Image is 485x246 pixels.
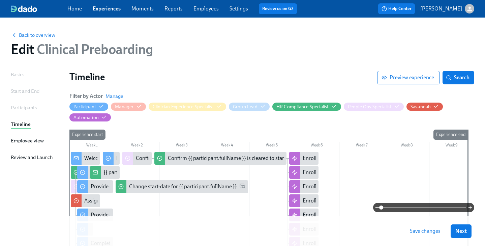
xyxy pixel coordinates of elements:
[339,142,384,151] div: Week 7
[11,154,53,161] div: Review and Launch
[71,152,100,165] div: Welcome from the Charlie Health Compliance Team 👋
[230,5,248,12] a: Settings
[11,104,37,111] div: Participants
[289,194,319,207] div: Enroll in Care Experience/ Discharge Planner Onboarding
[411,104,431,110] div: Hide Savannah
[105,93,123,100] button: Manage
[103,152,119,165] div: Request your equipment
[84,197,351,204] div: Assign a Clinician Experience Specialist for {{ participant.fullName }} (start-date {{ participan...
[405,224,445,238] button: Save changes
[69,142,114,151] div: Week 1
[84,155,211,162] div: Welcome from the Charlie Health Compliance Team 👋
[11,41,153,57] h1: Edit
[289,180,319,193] div: Enroll in Care Coach Onboarding
[233,104,257,110] div: Hide Group Lead
[289,166,319,179] div: Enroll in Admissions/Intake Onboarding
[69,130,105,140] div: Experience start
[289,152,319,165] div: Enroll in AC Onboarding
[122,152,152,165] div: Confirm cleared by People Ops
[77,209,113,221] div: Provide documents for your I9 verification
[136,155,207,162] div: Confirm cleared by People Ops
[420,5,462,12] p: [PERSON_NAME]
[303,169,396,176] div: Enroll in Admissions/Intake Onboarding
[204,142,249,151] div: Week 4
[168,155,286,162] div: Confirm {{ participant.fullName }} is cleared to start
[11,5,67,12] a: dado
[348,104,392,110] div: Hide People Ops Specialist
[262,5,294,12] a: Review us on G2
[11,120,31,128] div: Timeline
[240,183,245,191] span: Work Email
[11,137,44,144] div: Employee view
[303,183,378,190] div: Enroll in Care Coach Onboarding
[73,114,99,121] div: Hide Automation
[69,103,108,111] button: Participant
[11,87,39,95] div: Start and End
[272,103,341,111] button: HR Compliance Specialist
[91,211,187,219] div: Provide documents for your I9 verification
[77,180,113,193] div: Provide essential professional documentation
[276,104,329,110] div: Hide HR Compliance Specialist
[11,71,24,78] div: Basics
[344,103,404,111] button: People Ops Specialist
[193,5,219,12] a: Employees
[34,41,153,57] span: Clinical Preboarding
[455,228,467,235] span: Next
[229,103,270,111] button: Group Lead
[410,228,441,235] span: Save changes
[154,152,286,165] div: Confirm {{ participant.fullName }} is cleared to start
[164,5,183,12] a: Reports
[294,142,339,151] div: Week 6
[71,194,100,207] div: Assign a Clinician Experience Specialist for {{ participant.fullName }} (start-date {{ participan...
[149,103,226,111] button: Clinician Experience Specialist
[69,92,103,100] h6: Filter by Actor
[406,103,443,111] button: Savannah
[384,142,429,151] div: Week 8
[67,5,82,12] a: Home
[433,130,468,140] div: Experience end
[153,104,214,110] div: Hide Clinician Experience Specialist
[91,183,196,190] div: Provide essential professional documentation
[116,180,248,193] div: Change start-date for {{ participant.fullName }}
[11,32,55,38] button: Back to overview
[429,142,474,151] div: Week 9
[159,142,204,151] div: Week 3
[303,211,362,219] div: Enroll in CAT Onboarding
[73,104,96,110] div: Hide Participant
[259,3,297,14] button: Review us on G2
[378,3,415,14] button: Help Center
[382,5,412,12] span: Help Center
[131,5,154,12] a: Moments
[93,5,121,12] a: Experiences
[443,71,474,84] button: Search
[451,224,472,238] button: Next
[303,155,359,162] div: Enroll in AC Onboarding
[420,4,474,13] button: [PERSON_NAME]
[111,103,146,111] button: Manager
[69,71,377,83] h1: Timeline
[249,142,294,151] div: Week 5
[383,74,434,81] span: Preview experience
[11,5,37,12] img: dado
[115,104,133,110] div: Hide Manager
[114,142,159,151] div: Week 2
[377,71,440,84] button: Preview experience
[103,169,241,176] div: {{ participant.fullName }} has filled out the onboarding form
[69,113,111,121] button: Automation
[303,197,435,204] div: Enroll in Care Experience/ Discharge Planner Onboarding
[90,166,119,179] div: {{ participant.fullName }} has filled out the onboarding form
[129,183,237,190] div: Change start-date for {{ participant.fullName }}
[447,74,469,81] span: Search
[289,209,319,221] div: Enroll in CAT Onboarding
